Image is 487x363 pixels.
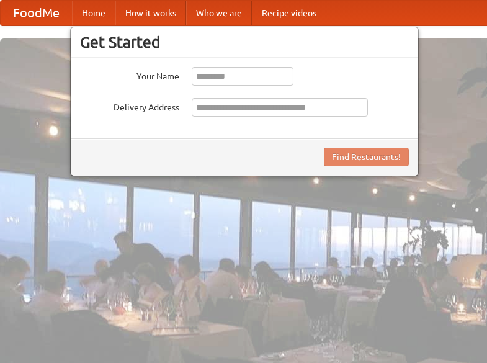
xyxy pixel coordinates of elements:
[186,1,252,25] a: Who we are
[252,1,326,25] a: Recipe videos
[80,33,409,52] h3: Get Started
[115,1,186,25] a: How it works
[80,98,179,114] label: Delivery Address
[1,1,72,25] a: FoodMe
[72,1,115,25] a: Home
[324,148,409,166] button: Find Restaurants!
[80,67,179,83] label: Your Name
